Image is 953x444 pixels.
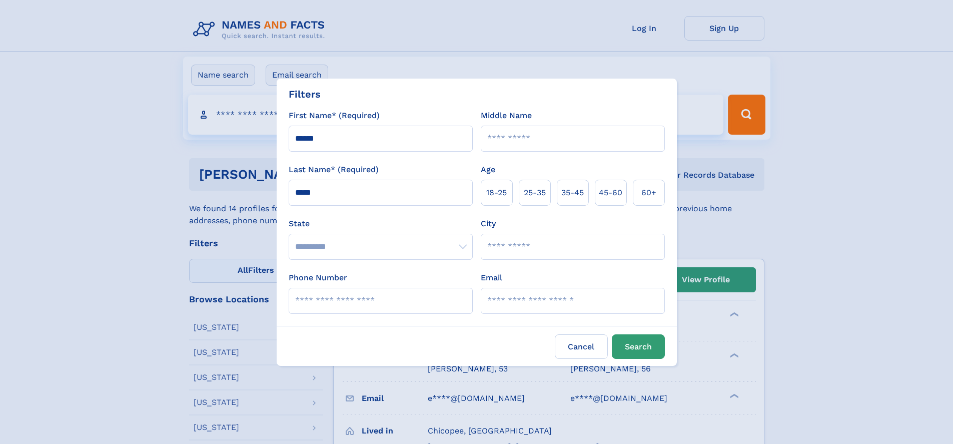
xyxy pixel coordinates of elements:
[599,187,622,199] span: 45‑60
[289,164,379,176] label: Last Name* (Required)
[481,110,532,122] label: Middle Name
[289,110,380,122] label: First Name* (Required)
[561,187,584,199] span: 35‑45
[481,164,495,176] label: Age
[486,187,507,199] span: 18‑25
[524,187,546,199] span: 25‑35
[289,272,347,284] label: Phone Number
[555,334,608,359] label: Cancel
[481,218,496,230] label: City
[612,334,665,359] button: Search
[289,218,473,230] label: State
[641,187,656,199] span: 60+
[289,87,321,102] div: Filters
[481,272,502,284] label: Email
